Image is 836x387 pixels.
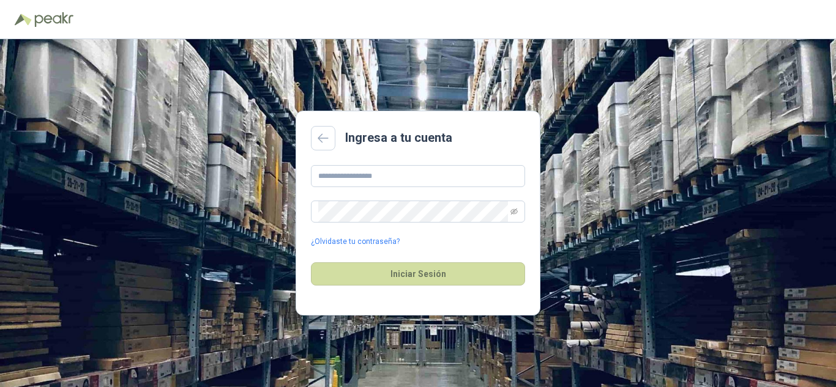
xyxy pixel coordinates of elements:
span: eye-invisible [510,208,518,215]
button: Iniciar Sesión [311,262,525,286]
img: Logo [15,13,32,26]
h2: Ingresa a tu cuenta [345,128,452,147]
img: Peakr [34,12,73,27]
a: ¿Olvidaste tu contraseña? [311,236,400,248]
